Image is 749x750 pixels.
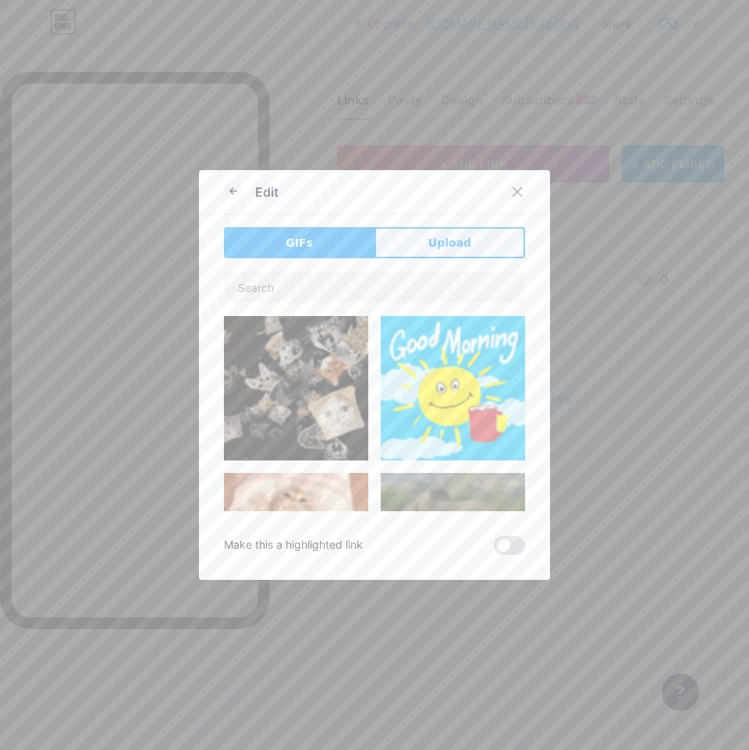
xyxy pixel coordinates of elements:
[374,227,525,258] button: Upload
[224,227,374,258] button: GIFs
[224,536,363,555] div: Make this a highlighted link
[286,235,313,251] span: GIFs
[225,272,524,303] input: Search
[224,316,368,460] img: Gihpy
[381,316,525,460] img: Gihpy
[224,473,368,617] img: Gihpy
[428,235,471,251] span: Upload
[381,473,525,588] img: Gihpy
[255,183,279,201] div: Edit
